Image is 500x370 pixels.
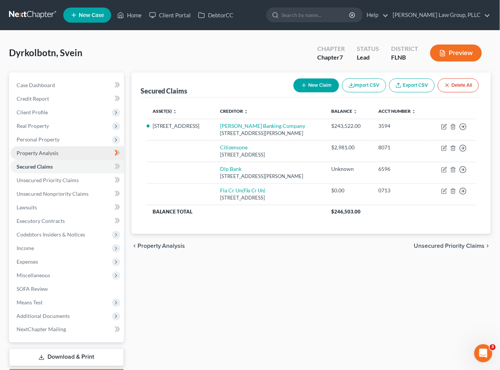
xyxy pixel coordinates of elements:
[11,201,124,214] a: Lawsuits
[363,8,388,22] a: Help
[357,45,379,53] div: Status
[17,190,89,197] span: Unsecured Nonpriority Claims
[131,243,185,249] button: chevron_left Property Analysis
[220,187,265,193] a: Fla Cr Un(Fla Cr Un)
[17,286,48,292] span: SOFA Review
[17,299,43,306] span: Means Test
[17,204,37,210] span: Lawsuits
[173,109,177,114] i: unfold_more
[220,144,248,150] a: Citizensone
[131,243,138,249] i: chevron_left
[379,122,424,130] div: 3594
[11,187,124,201] a: Unsecured Nonpriority Claims
[281,8,350,22] input: Search by name...
[332,187,367,194] div: $0.00
[17,326,66,333] span: NextChapter Mailing
[353,109,358,114] i: unfold_more
[17,258,38,265] span: Expenses
[317,53,345,62] div: Chapter
[17,95,49,102] span: Credit Report
[332,108,358,114] a: Balance unfold_more
[194,8,237,22] a: DebtorCC
[414,243,491,249] button: Unsecured Priority Claims chevron_right
[153,108,177,114] a: Asset(s) unfold_more
[17,245,34,251] span: Income
[9,47,83,58] span: Dyrkolbotn, Svein
[242,187,265,193] i: (Fla Cr Un)
[332,144,367,151] div: $2,981.00
[17,272,50,278] span: Miscellaneous
[113,8,145,22] a: Home
[474,344,492,362] iframe: Intercom live chat
[138,243,185,249] span: Property Analysis
[17,177,79,183] span: Unsecured Priority Claims
[17,163,53,170] span: Secured Claims
[357,53,379,62] div: Lead
[11,160,124,173] a: Secured Claims
[220,151,320,158] div: [STREET_ADDRESS]
[332,209,361,215] span: $246,503.00
[11,214,124,228] a: Executory Contracts
[17,82,55,88] span: Case Dashboard
[389,78,435,92] a: Export CSV
[147,205,326,218] th: Balance Total
[332,165,367,173] div: Unknown
[11,146,124,160] a: Property Analysis
[11,173,124,187] a: Unsecured Priority Claims
[379,108,416,114] a: Acct Number unfold_more
[220,130,320,137] div: [STREET_ADDRESS][PERSON_NAME]
[220,173,320,180] div: [STREET_ADDRESS][PERSON_NAME]
[79,12,104,18] span: New Case
[17,109,48,115] span: Client Profile
[490,344,496,350] span: 3
[17,218,65,224] span: Executory Contracts
[153,122,208,130] li: [STREET_ADDRESS]
[414,243,485,249] span: Unsecured Priority Claims
[11,282,124,296] a: SOFA Review
[412,109,416,114] i: unfold_more
[220,194,320,201] div: [STREET_ADDRESS]
[438,78,479,92] button: Delete All
[11,78,124,92] a: Case Dashboard
[391,45,418,53] div: District
[430,45,482,61] button: Preview
[379,165,424,173] div: 6596
[17,123,49,129] span: Real Property
[339,54,343,61] span: 7
[17,150,58,156] span: Property Analysis
[317,45,345,53] div: Chapter
[220,166,242,172] a: Dlp Bank
[141,86,188,95] div: Secured Claims
[379,144,424,151] div: 8071
[391,53,418,62] div: FLNB
[220,123,306,129] a: [PERSON_NAME] Banking Company
[379,187,424,194] div: 0713
[11,92,124,106] a: Credit Report
[485,243,491,249] i: chevron_right
[17,136,60,143] span: Personal Property
[342,78,386,92] button: Import CSV
[17,231,85,238] span: Codebtors Insiders & Notices
[220,108,248,114] a: Creditor unfold_more
[11,323,124,336] a: NextChapter Mailing
[244,109,248,114] i: unfold_more
[9,349,124,366] a: Download & Print
[145,8,194,22] a: Client Portal
[332,122,367,130] div: $243,522.00
[17,313,70,319] span: Additional Documents
[294,78,339,92] button: New Claim
[389,8,491,22] a: [PERSON_NAME] Law Group, PLLC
